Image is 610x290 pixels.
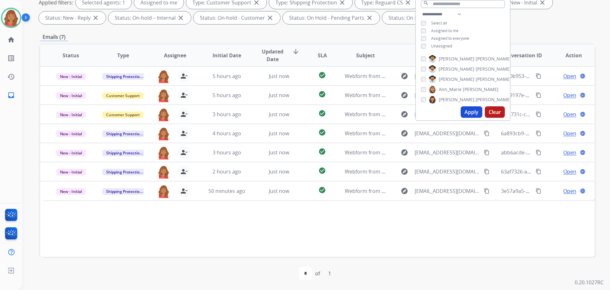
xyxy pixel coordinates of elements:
[157,185,170,198] img: agent-avatar
[415,149,480,156] span: [EMAIL_ADDRESS][DOMAIN_NAME]
[439,76,474,82] span: [PERSON_NAME]
[56,92,86,99] span: New - Initial
[7,54,15,62] mat-icon: list_alt
[102,169,146,175] span: Shipping Protection
[415,130,480,137] span: [EMAIL_ADDRESS][DOMAIN_NAME]
[213,168,241,175] span: 2 hours ago
[476,76,511,82] span: [PERSON_NAME]
[40,33,68,41] p: Emails (7)
[563,149,576,156] span: Open
[575,279,604,286] p: 0.20.1027RC
[56,111,86,118] span: New - Initial
[401,110,408,118] mat-icon: explore
[536,169,541,174] mat-icon: content_copy
[439,96,474,103] span: [PERSON_NAME]
[269,130,289,137] span: Just now
[423,0,429,6] mat-icon: search
[213,73,241,80] span: 5 hours ago
[56,150,86,156] span: New - Initial
[415,110,480,118] span: [EMAIL_ADDRESS][DOMAIN_NAME]
[318,167,326,174] mat-icon: check_circle
[7,73,15,81] mat-icon: history
[345,92,489,99] span: Webform from [EMAIL_ADDRESS][DOMAIN_NAME] on [DATE]
[501,149,598,156] span: abb6acde-05ff-4a50-994a-0edc00b79726
[180,168,188,175] mat-icon: person_remove
[563,110,576,118] span: Open
[580,92,586,98] mat-icon: language
[439,66,474,72] span: [PERSON_NAME]
[563,91,576,99] span: Open
[580,73,586,79] mat-icon: language
[56,188,86,195] span: New - Initial
[213,92,241,99] span: 5 hours ago
[580,111,586,117] mat-icon: language
[501,130,599,137] span: 6a893cb9-47e3-4abc-84bc-dd27cceb366c
[7,91,15,99] mat-icon: inbox
[431,28,458,33] span: Assigned to me
[180,149,188,156] mat-icon: person_remove
[318,90,326,98] mat-icon: check_circle
[461,106,482,118] button: Apply
[536,131,541,136] mat-icon: content_copy
[292,48,300,55] mat-icon: arrow_downward
[318,148,326,155] mat-icon: check_circle
[266,14,274,22] mat-icon: close
[476,56,511,62] span: [PERSON_NAME]
[177,14,185,22] mat-icon: close
[283,11,380,24] div: Status: On Hold - Pending Parts
[484,169,490,174] mat-icon: content_copy
[213,52,241,59] span: Initial Date
[102,92,144,99] span: Customer Support
[580,169,586,174] mat-icon: language
[415,168,480,175] span: [EMAIL_ADDRESS][DOMAIN_NAME]
[563,187,576,195] span: Open
[157,89,170,102] img: agent-avatar
[180,72,188,80] mat-icon: person_remove
[345,149,489,156] span: Webform from [EMAIL_ADDRESS][DOMAIN_NAME] on [DATE]
[102,73,146,80] span: Shipping Protection
[345,111,489,118] span: Webform from [EMAIL_ADDRESS][DOMAIN_NAME] on [DATE]
[536,150,541,155] mat-icon: content_copy
[401,130,408,137] mat-icon: explore
[39,11,106,24] div: Status: New - Reply
[269,149,289,156] span: Just now
[318,52,327,59] span: SLA
[401,187,408,195] mat-icon: explore
[258,48,287,63] span: Updated Date
[501,187,599,195] span: 3e57a9a5-30b7-4265-b557-2aa9f12baa24
[536,188,541,194] mat-icon: content_copy
[269,111,289,118] span: Just now
[213,130,241,137] span: 4 hours ago
[213,111,241,118] span: 3 hours ago
[7,36,15,44] mat-icon: home
[102,150,146,156] span: Shipping Protection
[157,108,170,121] img: agent-avatar
[318,110,326,117] mat-icon: check_circle
[563,168,576,175] span: Open
[485,106,505,118] button: Clear
[92,14,99,22] mat-icon: close
[431,43,452,49] span: Unassigned
[439,86,462,93] span: Ann_Marie
[463,86,498,93] span: [PERSON_NAME]
[164,52,186,59] span: Assignee
[382,11,467,24] div: Status: On Hold - Servicers
[563,72,576,80] span: Open
[563,130,576,137] span: Open
[157,70,170,83] img: agent-avatar
[476,96,511,103] span: [PERSON_NAME]
[536,111,541,117] mat-icon: content_copy
[102,111,144,118] span: Customer Support
[580,188,586,194] mat-icon: language
[401,149,408,156] mat-icon: explore
[501,52,542,59] span: Conversation ID
[269,92,289,99] span: Just now
[318,129,326,136] mat-icon: check_circle
[401,168,408,175] mat-icon: explore
[318,71,326,79] mat-icon: check_circle
[102,131,146,137] span: Shipping Protection
[2,9,20,27] img: avatar
[415,187,480,195] span: [EMAIL_ADDRESS][DOMAIN_NAME]
[102,188,146,195] span: Shipping Protection
[580,131,586,136] mat-icon: language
